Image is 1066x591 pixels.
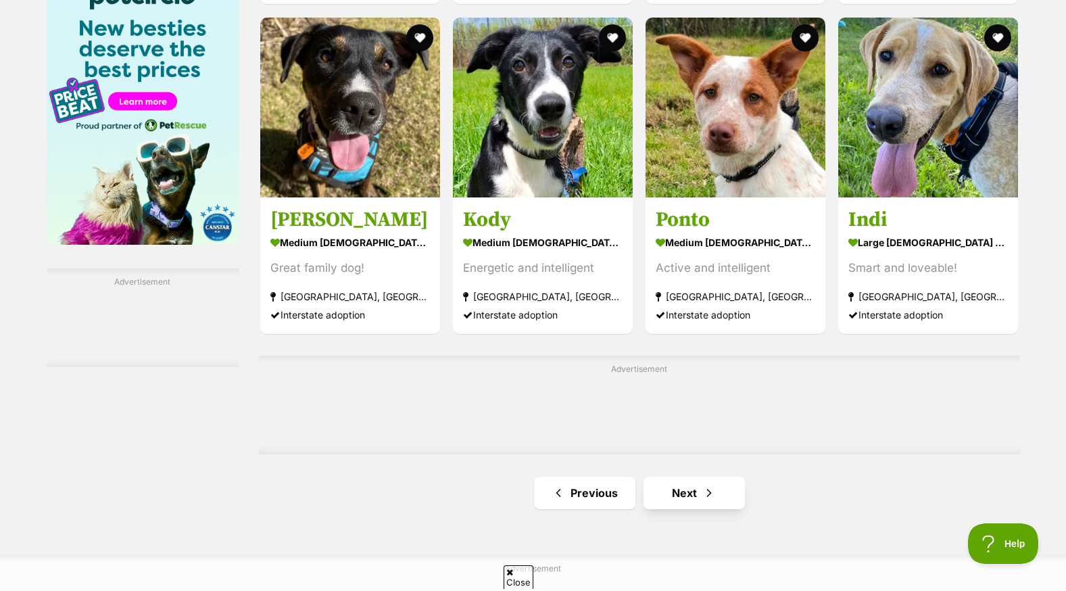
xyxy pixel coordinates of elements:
[838,197,1018,334] a: Indi large [DEMOGRAPHIC_DATA] Dog Smart and loveable! [GEOGRAPHIC_DATA], [GEOGRAPHIC_DATA] Inters...
[792,24,819,51] button: favourite
[260,197,440,334] a: [PERSON_NAME] medium [DEMOGRAPHIC_DATA] Dog Great family dog! [GEOGRAPHIC_DATA], [GEOGRAPHIC_DATA...
[259,356,1019,454] div: Advertisement
[656,287,815,306] strong: [GEOGRAPHIC_DATA], [GEOGRAPHIC_DATA]
[463,207,623,233] h3: Kody
[848,306,1008,324] div: Interstate adoption
[848,287,1008,306] strong: [GEOGRAPHIC_DATA], [GEOGRAPHIC_DATA]
[260,18,440,197] img: Myles - Staffordshire Bull Terrier Dog
[656,259,815,277] div: Active and intelligent
[646,197,825,334] a: Ponto medium [DEMOGRAPHIC_DATA] Dog Active and intelligent [GEOGRAPHIC_DATA], [GEOGRAPHIC_DATA] I...
[463,287,623,306] strong: [GEOGRAPHIC_DATA], [GEOGRAPHIC_DATA]
[270,306,430,324] div: Interstate adoption
[848,207,1008,233] h3: Indi
[406,24,433,51] button: favourite
[463,233,623,252] strong: medium [DEMOGRAPHIC_DATA] Dog
[504,565,533,589] span: Close
[463,259,623,277] div: Energetic and intelligent
[644,477,745,509] a: Next page
[848,259,1008,277] div: Smart and loveable!
[47,268,239,367] div: Advertisement
[259,477,1019,509] nav: Pagination
[985,24,1012,51] button: favourite
[656,306,815,324] div: Interstate adoption
[838,18,1018,197] img: Indi - Bloodhound Dog
[270,207,430,233] h3: [PERSON_NAME]
[453,18,633,197] img: Kody - Border Collie Dog
[270,233,430,252] strong: medium [DEMOGRAPHIC_DATA] Dog
[646,18,825,197] img: Ponto - Australian Cattle Dog
[463,306,623,324] div: Interstate adoption
[534,477,635,509] a: Previous page
[453,197,633,334] a: Kody medium [DEMOGRAPHIC_DATA] Dog Energetic and intelligent [GEOGRAPHIC_DATA], [GEOGRAPHIC_DATA]...
[270,259,430,277] div: Great family dog!
[656,233,815,252] strong: medium [DEMOGRAPHIC_DATA] Dog
[848,233,1008,252] strong: large [DEMOGRAPHIC_DATA] Dog
[270,287,430,306] strong: [GEOGRAPHIC_DATA], [GEOGRAPHIC_DATA]
[599,24,626,51] button: favourite
[968,523,1039,564] iframe: Help Scout Beacon - Open
[656,207,815,233] h3: Ponto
